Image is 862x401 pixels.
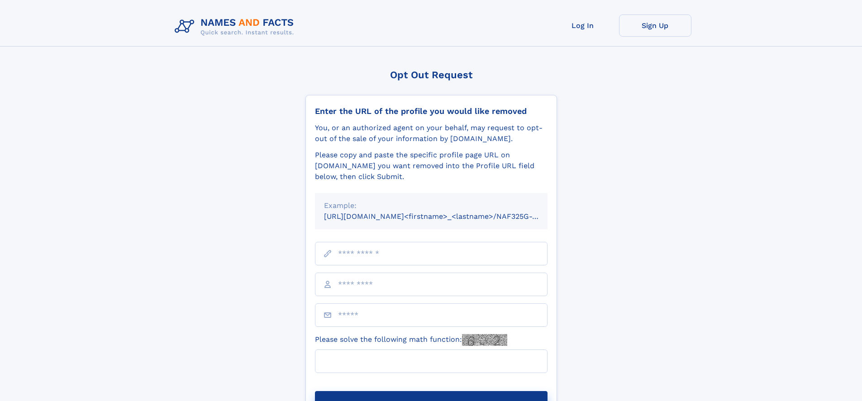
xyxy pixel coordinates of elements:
[315,123,548,144] div: You, or an authorized agent on your behalf, may request to opt-out of the sale of your informatio...
[305,69,557,80] div: Opt Out Request
[315,150,548,182] div: Please copy and paste the specific profile page URL on [DOMAIN_NAME] you want removed into the Pr...
[547,14,619,37] a: Log In
[171,14,301,39] img: Logo Names and Facts
[619,14,691,37] a: Sign Up
[324,200,538,211] div: Example:
[324,212,565,221] small: [URL][DOMAIN_NAME]<firstname>_<lastname>/NAF325G-xxxxxxxx
[315,106,548,116] div: Enter the URL of the profile you would like removed
[315,334,507,346] label: Please solve the following math function:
